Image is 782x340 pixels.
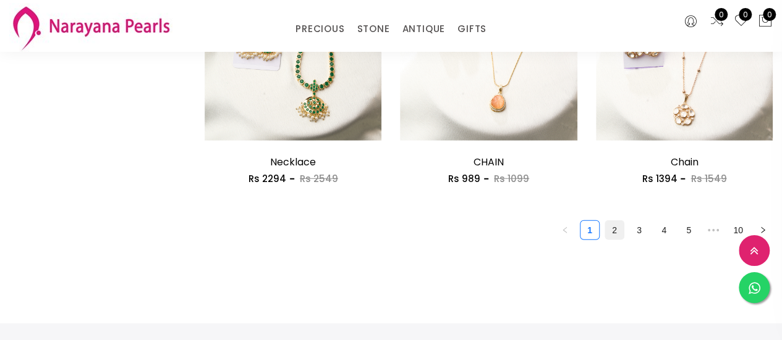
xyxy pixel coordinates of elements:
[357,20,389,38] a: STONE
[448,172,480,185] span: Rs 989
[494,172,529,185] span: Rs 1099
[679,220,699,240] li: 5
[580,221,599,239] a: 1
[679,221,698,239] a: 5
[605,221,624,239] a: 2
[759,226,767,234] span: right
[249,172,286,185] span: Rs 2294
[270,155,316,169] a: Necklace
[629,220,649,240] li: 3
[300,172,338,185] span: Rs 2549
[715,8,728,21] span: 0
[654,220,674,240] li: 4
[402,20,445,38] a: ANTIQUE
[295,20,344,38] a: PRECIOUS
[605,220,624,240] li: 2
[691,172,726,185] span: Rs 1549
[642,172,677,185] span: Rs 1394
[655,221,673,239] a: 4
[703,220,723,240] span: •••
[758,14,773,30] button: 0
[739,8,752,21] span: 0
[457,20,487,38] a: GIFTS
[670,155,698,169] a: Chain
[753,220,773,240] li: Next Page
[703,220,723,240] li: Next 5 Pages
[753,220,773,240] button: right
[474,155,504,169] a: CHAIN
[555,220,575,240] li: Previous Page
[734,14,749,30] a: 0
[728,220,748,240] li: 10
[710,14,725,30] a: 0
[555,220,575,240] button: left
[763,8,776,21] span: 0
[561,226,569,234] span: left
[729,221,747,239] a: 10
[630,221,648,239] a: 3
